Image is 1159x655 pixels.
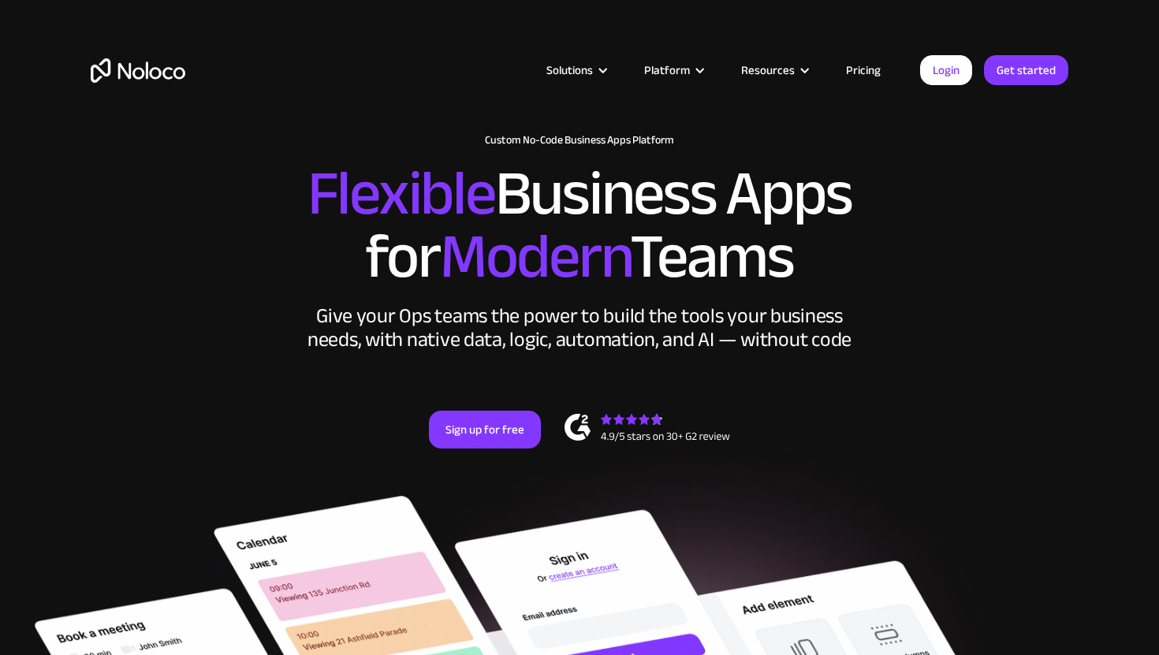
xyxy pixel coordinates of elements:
a: Login [920,55,972,85]
div: Solutions [527,60,624,80]
div: Give your Ops teams the power to build the tools your business needs, with native data, logic, au... [304,304,855,352]
div: Resources [721,60,826,80]
div: Solutions [546,60,593,80]
a: home [91,58,185,83]
a: Sign up for free [429,411,541,448]
span: Flexible [307,135,495,252]
div: Platform [624,60,721,80]
a: Get started [984,55,1068,85]
span: Modern [440,198,630,315]
a: Pricing [826,60,900,80]
div: Resources [741,60,795,80]
h2: Business Apps for Teams [91,162,1068,288]
div: Platform [644,60,690,80]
